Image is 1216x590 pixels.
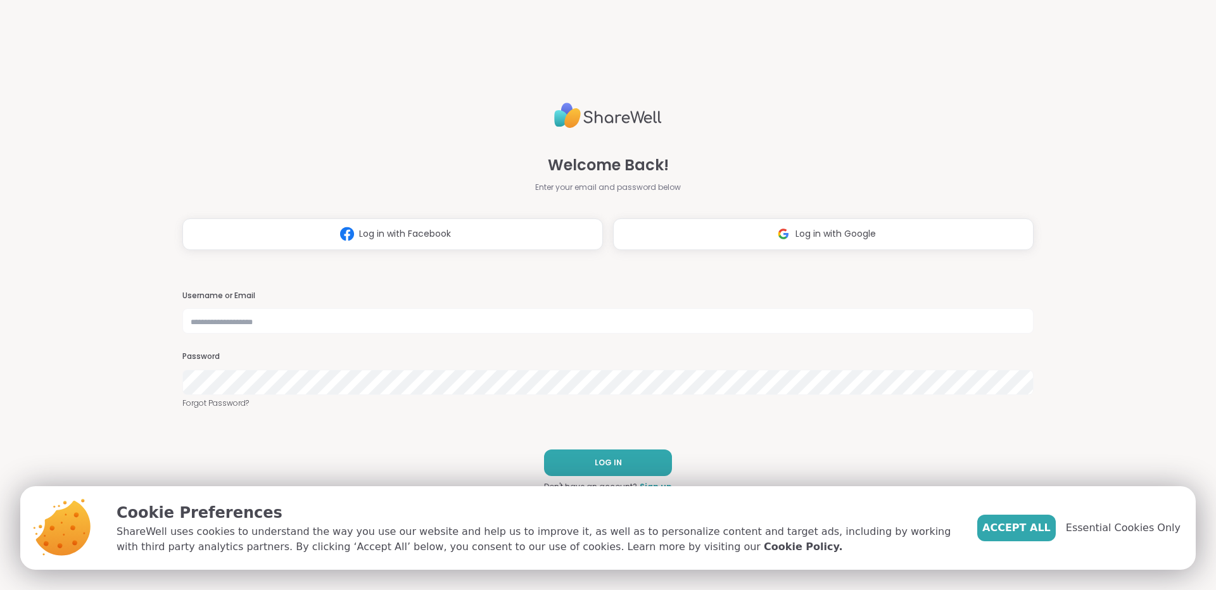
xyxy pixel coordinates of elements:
img: ShareWell Logomark [771,222,795,246]
p: Cookie Preferences [117,501,957,524]
a: Forgot Password? [182,398,1034,409]
span: Essential Cookies Only [1066,520,1181,536]
h3: Password [182,351,1034,362]
img: ShareWell Logo [554,97,662,134]
button: Accept All [977,515,1056,541]
span: Don't have an account? [544,481,637,493]
img: ShareWell Logomark [335,222,359,246]
span: LOG IN [595,457,622,468]
p: ShareWell uses cookies to understand the way you use our website and help us to improve it, as we... [117,524,957,555]
button: LOG IN [544,449,672,476]
h3: Username or Email [182,291,1034,301]
span: Log in with Google [795,227,876,241]
span: Accept All [982,520,1051,536]
button: Log in with Facebook [182,218,603,250]
span: Welcome Back! [548,154,669,177]
span: Log in with Facebook [359,227,451,241]
a: Cookie Policy. [764,539,842,555]
span: Enter your email and password below [535,182,681,193]
a: Sign up [640,481,672,493]
button: Log in with Google [613,218,1034,250]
